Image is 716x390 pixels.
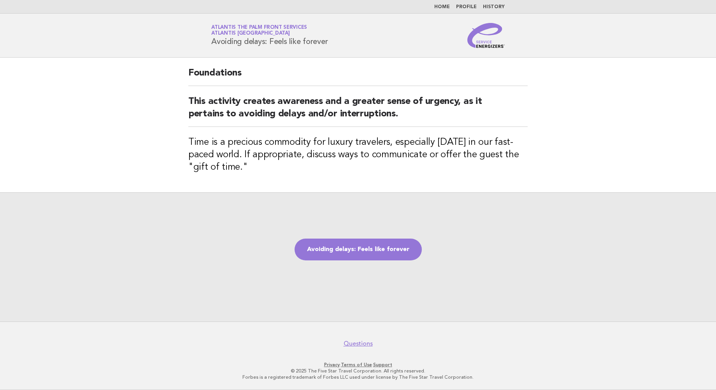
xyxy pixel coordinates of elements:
[188,136,528,174] h3: Time is a precious commodity for luxury travelers, especially [DATE] in our fast-paced world. If ...
[188,95,528,127] h2: This activity creates awareness and a greater sense of urgency, as it pertains to avoiding delays...
[344,340,373,348] a: Questions
[211,25,307,36] a: Atlantis The Palm Front ServicesAtlantis [GEOGRAPHIC_DATA]
[120,374,596,380] p: Forbes is a registered trademark of Forbes LLC used under license by The Five Star Travel Corpora...
[483,5,505,9] a: History
[120,368,596,374] p: © 2025 The Five Star Travel Corporation. All rights reserved.
[211,25,328,46] h1: Avoiding delays: Feels like forever
[467,23,505,48] img: Service Energizers
[341,362,372,367] a: Terms of Use
[211,31,290,36] span: Atlantis [GEOGRAPHIC_DATA]
[120,362,596,368] p: · ·
[295,239,422,260] a: Avoiding delays: Feels like forever
[324,362,340,367] a: Privacy
[456,5,477,9] a: Profile
[434,5,450,9] a: Home
[373,362,392,367] a: Support
[188,67,528,86] h2: Foundations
